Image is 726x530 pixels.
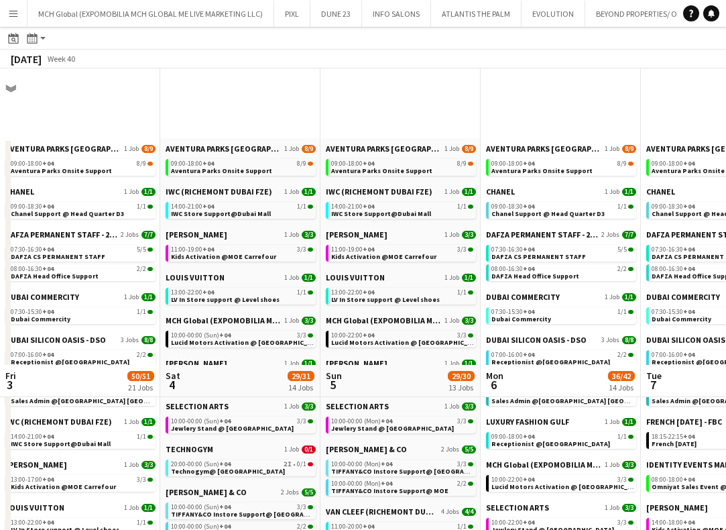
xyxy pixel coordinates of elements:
[326,358,476,368] a: [PERSON_NAME]1 Job1/1
[166,229,316,272] div: [PERSON_NAME]1 Job3/311:00-19:00+043/3Kids Activation @MOE Carrefour
[491,159,633,174] a: 09:00-18:00+048/9Aventura Parks Onsite Support
[646,292,720,302] span: DUBAI COMMERCITY
[468,205,473,209] span: 1/1
[302,403,316,411] span: 3/3
[683,245,694,254] span: +04
[302,360,316,368] span: 1/1
[171,166,272,175] span: Aventura Parks Onsite Support
[628,162,633,166] span: 8/9
[628,310,633,314] span: 1/1
[491,202,633,217] a: 09:00-18:30+041/1Chanel Support @ Head Quarter D3
[605,188,619,196] span: 1 Job
[5,187,156,197] a: CHANEL1 Job1/1
[326,315,442,325] span: MCH Global (EXPOMOBILIA MCH GLOBAL ME LIVE MARKETING LLC)
[326,358,476,401] div: [PERSON_NAME]1 Job1/113:00-21:00+041/1[PERSON_NAME] Boutique Support@MOE
[628,267,633,271] span: 2/2
[11,209,124,218] span: Chanel Support @ Head Quarter D3
[491,245,633,260] a: 07:30-16:30+045/5DAFZA CS PERMANENT STAFF
[5,144,121,154] span: AVENTURA PARKS DUBAI
[27,1,274,27] button: MCH Global (EXPOMOBILIA MCH GLOBAL ME LIVE MARKETING LLC)
[310,1,362,27] button: DUNE 23
[486,144,636,187] div: AVENTURA PARKS [GEOGRAPHIC_DATA]1 Job8/909:00-18:00+048/9Aventura Parks Onsite Support
[5,187,34,197] span: CHANEL
[622,188,636,196] span: 1/1
[486,335,636,417] div: DUBAI SILICON OASIS - DSO3 Jobs8/807:00-16:00+042/2Receptionist @[GEOGRAPHIC_DATA]07:30-15:30+044...
[622,336,636,344] span: 8/8
[171,209,271,218] span: IWC Store Support@Dubai Mall
[11,159,153,174] a: 09:00-18:00+048/9Aventura Parks Onsite Support
[171,246,214,253] span: 11:00-19:00
[462,231,476,239] span: 3/3
[617,203,627,210] span: 1/1
[166,315,316,358] div: MCH Global (EXPOMOBILIA MCH GLOBAL ME LIVE MARKETING LLC)1 Job3/310:00-00:00 (Sun)+043/3Lucid Mot...
[166,187,272,197] span: IWC (RICHEMONT DUBAI FZE)
[326,358,387,368] span: MIU MIU
[11,160,54,167] span: 09:00-18:00
[284,403,299,411] span: 1 Job
[166,272,316,282] a: LOUIS VUITTON1 Job1/1
[617,309,627,315] span: 1/1
[491,209,605,218] span: Chanel Support @ Head Quarter D3
[491,246,534,253] span: 07:30-16:30
[457,332,467,339] span: 3/3
[284,274,299,282] span: 1 Job
[522,1,585,27] button: EVOLUTION
[486,187,636,229] div: CHANEL1 Job1/109:00-18:30+041/1Chanel Support @ Head Quarter D3
[11,309,54,315] span: 07:30-15:30
[486,144,602,154] span: AVENTURA PARKS DUBAI
[444,317,459,325] span: 1 Job
[491,307,633,323] a: 07:30-15:30+041/1Dubai Commercity
[5,292,79,302] span: DUBAI COMMERCITY
[523,245,534,254] span: +04
[171,160,214,167] span: 09:00-18:00
[331,202,473,217] a: 14:00-21:00+041/1IWC Store Support@Dubai Mall
[622,145,636,153] span: 8/9
[331,159,473,174] a: 09:00-18:00+048/9Aventura Parks Onsite Support
[11,315,70,323] span: Dubai Commercity
[171,288,313,303] a: 13:00-22:00+041/1LV In Store support @ Level shoes
[147,205,153,209] span: 1/1
[202,202,214,211] span: +04
[486,144,636,154] a: AVENTURA PARKS [GEOGRAPHIC_DATA]1 Job8/9
[308,205,313,209] span: 1/1
[486,335,636,345] a: DUBAI SILICON OASIS - DSO3 Jobs8/8
[11,266,54,272] span: 08:00-16:30
[617,352,627,358] span: 2/2
[42,245,54,254] span: +04
[141,336,156,344] span: 8/8
[166,272,225,282] span: LOUIS VUITTON
[302,188,316,196] span: 1/1
[491,315,551,323] span: Dubai Commercity
[331,295,440,304] span: LV In Store support @ Level shoes
[166,401,316,411] a: SELECTION ARTS1 Job3/3
[326,401,476,444] div: SELECTION ARTS1 Job3/310:00-00:00 (Mon)+043/3Jewlery Stand @ [GEOGRAPHIC_DATA]
[202,159,214,168] span: +04
[462,188,476,196] span: 1/1
[121,336,139,344] span: 3 Jobs
[523,202,534,211] span: +04
[601,231,619,239] span: 2 Jobs
[617,266,627,272] span: 2/2
[363,202,374,211] span: +04
[137,266,146,272] span: 2/2
[11,203,54,210] span: 09:00-18:30
[617,246,627,253] span: 5/5
[491,264,633,280] a: 08:00-16:30+042/2DAFZA Head Office Support
[42,350,54,359] span: +04
[137,203,146,210] span: 1/1
[171,203,214,210] span: 14:00-21:00
[147,310,153,314] span: 1/1
[171,252,276,261] span: Kids Activation @MOE Carrefour
[601,336,619,344] span: 3 Jobs
[5,229,118,240] span: DAFZA PERMANENT STAFF - 2019/2025
[486,229,599,240] span: DAFZA PERMANENT STAFF - 2019/2025
[166,187,316,229] div: IWC (RICHEMONT DUBAI FZE)1 Job1/114:00-21:00+041/1IWC Store Support@Dubai Mall
[486,187,515,197] span: CHANEL
[468,333,473,337] span: 3/3
[284,145,299,153] span: 1 Job
[486,292,636,302] a: DUBAI COMMERCITY1 Job1/1
[331,203,374,210] span: 14:00-21:00
[124,293,139,301] span: 1 Job
[11,202,153,217] a: 09:00-18:30+041/1Chanel Support @ Head Quarter D3
[331,246,374,253] span: 11:00-19:00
